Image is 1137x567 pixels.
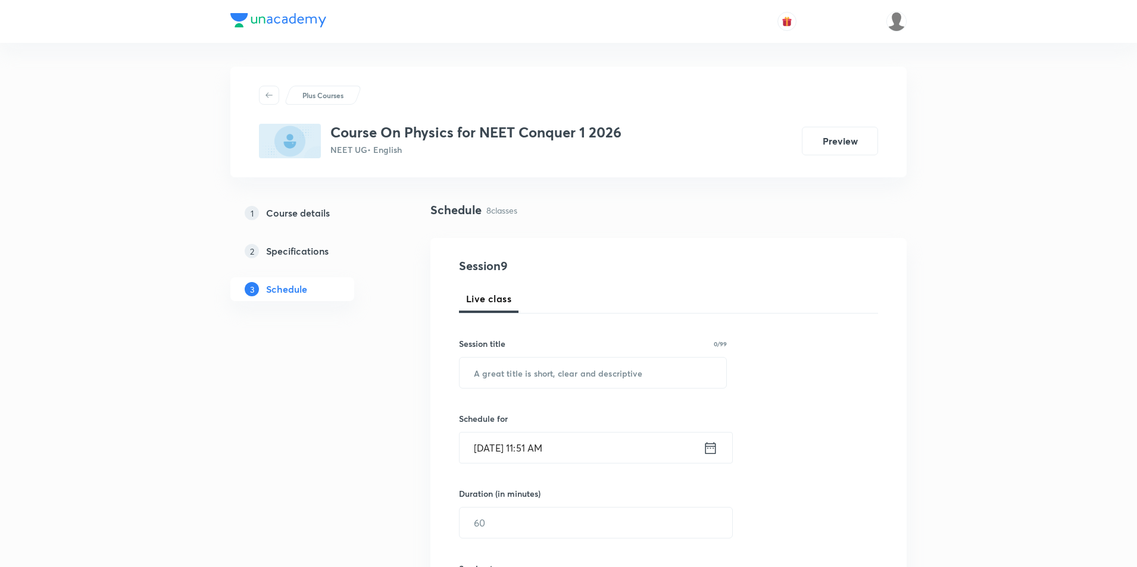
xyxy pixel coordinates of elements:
[714,341,727,347] p: 0/99
[886,11,907,32] img: shalini
[466,292,511,306] span: Live class
[802,127,878,155] button: Preview
[266,282,307,296] h5: Schedule
[777,12,796,31] button: avatar
[302,90,343,101] p: Plus Courses
[230,13,326,27] img: Company Logo
[230,239,392,263] a: 2Specifications
[486,204,517,217] p: 8 classes
[266,244,329,258] h5: Specifications
[459,257,676,275] h4: Session 9
[460,508,732,538] input: 60
[259,124,321,158] img: D8E6BB91-D5FB-4338-B1A3-ED29C720B035_plus.png
[245,282,259,296] p: 3
[330,124,621,141] h3: Course On Physics for NEET Conquer 1 2026
[245,206,259,220] p: 1
[459,412,727,425] h6: Schedule for
[782,16,792,27] img: avatar
[230,13,326,30] a: Company Logo
[459,487,541,500] h6: Duration (in minutes)
[266,206,330,220] h5: Course details
[245,244,259,258] p: 2
[230,201,392,225] a: 1Course details
[330,143,621,156] p: NEET UG • English
[459,337,505,350] h6: Session title
[430,201,482,219] h4: Schedule
[460,358,726,388] input: A great title is short, clear and descriptive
